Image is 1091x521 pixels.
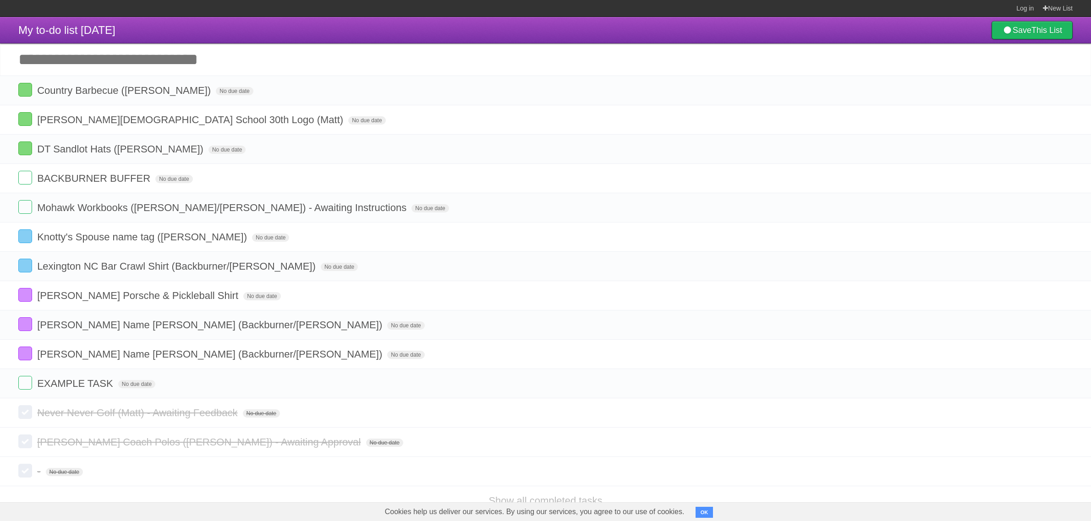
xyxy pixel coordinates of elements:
label: Done [18,288,32,302]
span: No due date [216,87,253,95]
span: [PERSON_NAME][DEMOGRAPHIC_DATA] School 30th Logo (Matt) [37,114,345,125]
span: No due date [321,263,358,271]
span: No due date [118,380,155,388]
span: Lexington NC Bar Crawl Shirt (Backburner/[PERSON_NAME]) [37,260,318,272]
span: [PERSON_NAME] Coach Polos ([PERSON_NAME]) - Awaiting Approval [37,436,363,448]
span: No due date [366,439,403,447]
label: Done [18,347,32,360]
a: Show all completed tasks [488,495,602,506]
span: Mohawk Workbooks ([PERSON_NAME]/[PERSON_NAME]) - Awaiting Instructions [37,202,409,213]
span: EXAMPLE TASK [37,378,115,389]
button: OK [696,507,713,518]
span: Never Never Golf (Matt) - Awaiting Feedback [37,407,240,418]
label: Done [18,376,32,390]
label: Done [18,317,32,331]
label: Done [18,112,32,126]
span: Country Barbecue ([PERSON_NAME]) [37,85,213,96]
span: Cookies help us deliver our services. By using our services, you agree to our use of cookies. [376,503,694,521]
span: No due date [243,292,280,300]
label: Done [18,434,32,448]
span: No due date [348,116,385,125]
span: [PERSON_NAME] Name [PERSON_NAME] (Backburner/[PERSON_NAME]) [37,348,384,360]
span: BACKBURNER BUFFER [37,173,153,184]
span: No due date [46,468,83,476]
span: No due date [387,351,424,359]
label: Done [18,464,32,478]
label: Done [18,171,32,185]
span: Knotty's Spouse name tag ([PERSON_NAME]) [37,231,249,243]
b: This List [1031,26,1062,35]
label: Done [18,259,32,272]
label: Done [18,83,32,97]
span: - [37,466,43,477]
span: No due date [155,175,192,183]
span: No due date [387,321,424,330]
span: [PERSON_NAME] Name [PERSON_NAME] (Backburner/[PERSON_NAME]) [37,319,384,331]
span: No due date [208,146,246,154]
span: No due date [411,204,449,212]
span: My to-do list [DATE] [18,24,115,36]
label: Done [18,229,32,243]
span: No due date [243,409,280,418]
span: DT Sandlot Hats ([PERSON_NAME]) [37,143,206,155]
label: Done [18,200,32,214]
span: No due date [252,233,289,242]
label: Done [18,141,32,155]
span: [PERSON_NAME] Porsche & Pickleball Shirt [37,290,241,301]
label: Done [18,405,32,419]
a: SaveThis List [992,21,1073,39]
